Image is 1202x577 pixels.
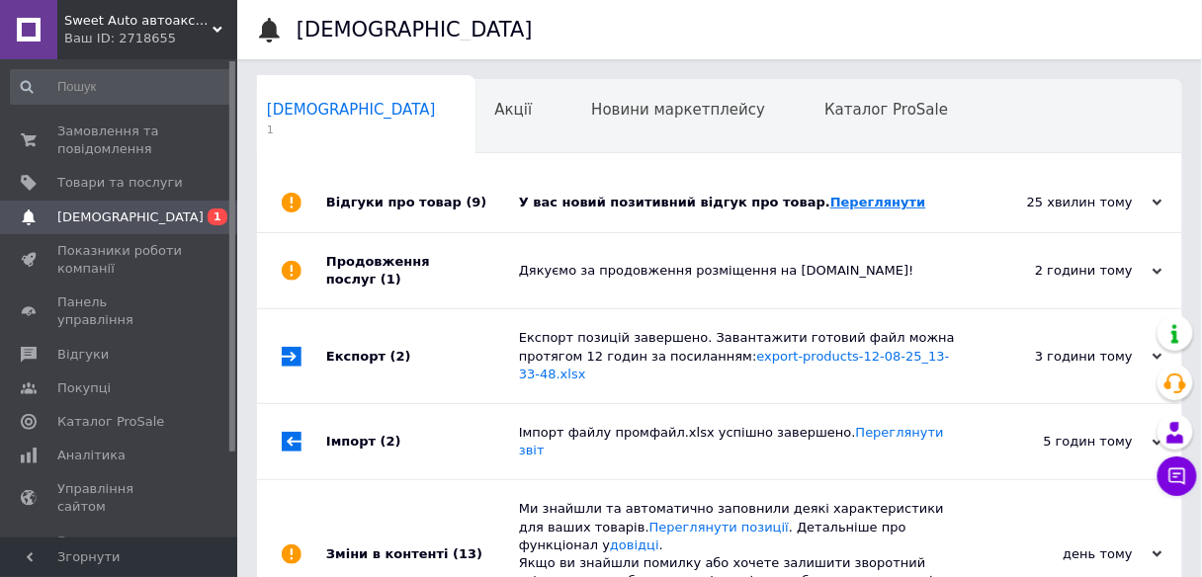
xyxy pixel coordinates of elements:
[519,424,965,459] div: Імпорт файлу промфайл.xlsx успішно завершено.
[57,174,183,192] span: Товари та послуги
[57,208,204,226] span: [DEMOGRAPHIC_DATA]
[519,349,950,381] a: export-products-12-08-25_13-33-48.xlsx
[64,12,213,30] span: Sweet Auto автоаксесуари та тюнінг
[326,309,519,403] div: Експорт
[57,480,183,516] span: Управління сайтом
[57,413,164,431] span: Каталог ProSale
[57,533,183,568] span: Гаманець компанії
[326,233,519,308] div: Продовження послуг
[519,194,965,211] div: У вас новий позитивний відгук про товар.
[965,348,1162,366] div: 3 години тому
[57,447,126,464] span: Аналітика
[495,101,533,119] span: Акції
[591,101,765,119] span: Новини маркетплейсу
[297,18,533,41] h1: [DEMOGRAPHIC_DATA]
[610,537,659,552] a: довідці
[57,379,111,397] span: Покупці
[326,404,519,479] div: Імпорт
[267,101,436,119] span: [DEMOGRAPHIC_DATA]
[57,346,109,364] span: Відгуки
[57,293,183,329] span: Панель управління
[965,433,1162,451] div: 5 годин тому
[10,69,233,105] input: Пошук
[965,194,1162,211] div: 25 хвилин тому
[64,30,237,47] div: Ваш ID: 2718655
[57,123,183,158] span: Замовлення та повідомлення
[965,545,1162,563] div: день тому
[381,272,401,287] span: (1)
[390,349,411,364] span: (2)
[1158,456,1197,496] button: Чат з покупцем
[453,546,482,561] span: (13)
[965,262,1162,280] div: 2 години тому
[57,242,183,278] span: Показники роботи компанії
[830,195,926,209] a: Переглянути
[208,208,227,225] span: 1
[381,434,401,449] span: (2)
[267,123,436,137] span: 1
[519,262,965,280] div: Дякуємо за продовження розміщення на [DOMAIN_NAME]!
[467,195,487,209] span: (9)
[649,520,789,535] a: Переглянути позиції
[519,329,965,383] div: Експорт позицій завершено. Завантажити готовий файл можна протягом 12 годин за посиланням:
[326,173,519,232] div: Відгуки про товар
[824,101,948,119] span: Каталог ProSale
